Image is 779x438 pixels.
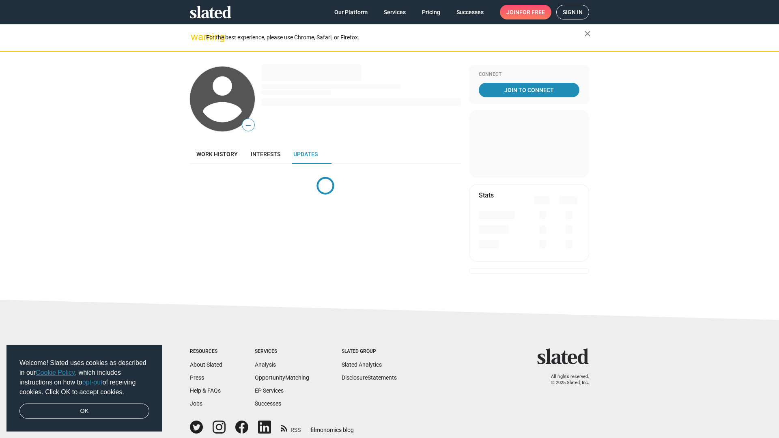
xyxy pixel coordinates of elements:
a: About Slated [190,361,222,368]
span: Join [506,5,545,19]
div: Slated Group [342,348,397,355]
a: Pricing [415,5,447,19]
div: cookieconsent [6,345,162,432]
a: Successes [450,5,490,19]
a: Work history [190,144,244,164]
div: Connect [479,71,579,78]
a: Updates [287,144,324,164]
a: Slated Analytics [342,361,382,368]
span: Our Platform [334,5,368,19]
a: EP Services [255,387,284,394]
span: Sign in [563,5,583,19]
span: Services [384,5,406,19]
span: for free [519,5,545,19]
mat-icon: close [583,29,592,39]
div: Resources [190,348,222,355]
span: Updates [293,151,318,157]
div: For the best experience, please use Chrome, Safari, or Firefox. [206,32,584,43]
a: Successes [255,400,281,407]
a: RSS [281,421,301,434]
a: Interests [244,144,287,164]
span: Pricing [422,5,440,19]
a: Press [190,374,204,381]
a: Join To Connect [479,83,579,97]
span: Welcome! Slated uses cookies as described in our , which includes instructions on how to of recei... [19,358,149,397]
a: dismiss cookie message [19,404,149,419]
span: Join To Connect [480,83,578,97]
span: Successes [456,5,484,19]
a: Services [377,5,412,19]
span: Work history [196,151,238,157]
a: Jobs [190,400,202,407]
a: Our Platform [328,5,374,19]
a: Cookie Policy [36,369,75,376]
mat-icon: warning [191,32,200,42]
div: Services [255,348,309,355]
mat-card-title: Stats [479,191,494,200]
a: filmonomics blog [310,420,354,434]
a: DisclosureStatements [342,374,397,381]
span: — [242,120,254,131]
a: OpportunityMatching [255,374,309,381]
a: opt-out [82,379,103,386]
span: film [310,427,320,433]
p: All rights reserved. © 2025 Slated, Inc. [542,374,589,386]
span: Interests [251,151,280,157]
a: Help & FAQs [190,387,221,394]
a: Analysis [255,361,276,368]
a: Joinfor free [500,5,551,19]
a: Sign in [556,5,589,19]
